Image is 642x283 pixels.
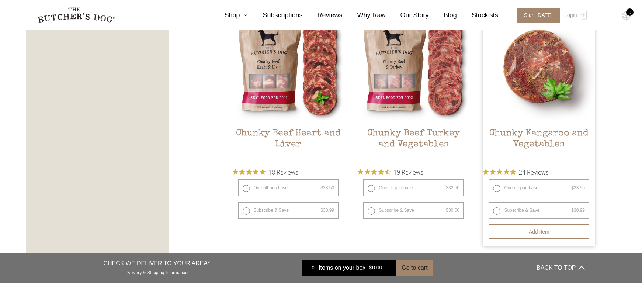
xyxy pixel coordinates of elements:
[358,166,423,177] button: Rated 4.7 out of 5 stars from 19 reviews. Jump to reviews.
[358,10,469,122] img: Chunky Beef Turkey and Vegetables
[319,263,365,272] span: Items on your box
[446,208,448,213] span: $
[233,10,344,122] img: Chunky Beef Heart and Liver
[446,208,459,213] bdi: 30.06
[363,202,464,219] label: Subscribe & Save
[446,185,448,190] span: $
[233,128,344,163] h2: Chunky Beef Heart and Liver
[483,10,595,163] a: Chunky Kangaroo and Vegetables
[233,10,344,163] a: Chunky Beef Heart and LiverChunky Beef Heart and Liver
[358,128,469,163] h2: Chunky Beef Turkey and Vegetables
[489,179,589,196] label: One-off purchase
[303,10,343,20] a: Reviews
[363,179,464,196] label: One-off purchase
[446,185,459,190] bdi: 32.50
[248,10,302,20] a: Subscriptions
[517,8,560,23] span: Start [DATE]
[320,185,334,190] bdi: 33.50
[519,166,548,177] span: 24 Reviews
[509,8,563,23] a: Start [DATE]
[571,185,574,190] span: $
[626,8,634,16] div: 0
[537,259,584,277] button: BACK TO TOP
[489,224,589,239] button: Add item
[126,268,188,275] a: Delivery & Shipping Information
[308,264,319,272] div: 0
[562,8,586,23] a: Login
[429,10,457,20] a: Blog
[103,259,210,268] p: CHECK WE DELIVER TO YOUR AREA*
[358,10,469,163] a: Chunky Beef Turkey and VegetablesChunky Beef Turkey and Vegetables
[238,202,339,219] label: Subscribe & Save
[622,11,631,21] img: TBD_Cart-Empty.png
[320,208,323,213] span: $
[393,166,423,177] span: 19 Reviews
[489,202,589,219] label: Subscribe & Save
[209,10,248,20] a: Shop
[302,260,396,276] a: 0 Items on your box $0.00
[457,10,498,20] a: Stockists
[483,166,548,177] button: Rated 4.8 out of 5 stars from 24 reviews. Jump to reviews.
[233,166,298,177] button: Rated 4.9 out of 5 stars from 18 reviews. Jump to reviews.
[343,10,386,20] a: Why Raw
[320,185,323,190] span: $
[369,265,382,271] bdi: 0.00
[483,128,595,163] h2: Chunky Kangaroo and Vegetables
[386,10,429,20] a: Our Story
[268,166,298,177] span: 18 Reviews
[320,208,334,213] bdi: 30.99
[571,208,585,213] bdi: 30.99
[369,265,372,271] span: $
[571,208,574,213] span: $
[571,185,585,190] bdi: 33.50
[238,179,339,196] label: One-off purchase
[396,260,433,276] button: Go to cart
